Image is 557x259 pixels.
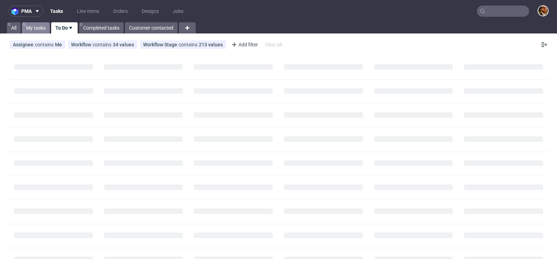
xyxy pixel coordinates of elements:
div: Add filter [229,39,259,50]
div: Clear all [264,40,283,49]
div: 213 values [199,42,223,47]
span: Workflow [71,42,93,47]
a: Customer contacted [125,22,178,33]
a: Completed tasks [79,22,124,33]
a: Jobs [168,6,188,17]
a: Orders [109,6,132,17]
img: logo [11,7,21,15]
span: pma [21,9,32,14]
a: To Do [51,22,78,33]
a: All [7,22,21,33]
span: contains [93,42,113,47]
span: Workflow Stage [143,42,179,47]
span: Assignee [13,42,35,47]
a: Tasks [46,6,67,17]
button: pma [8,6,43,17]
img: Matteo Corsico [538,6,548,16]
span: contains [35,42,55,47]
span: contains [179,42,199,47]
a: Designs [138,6,163,17]
a: Line Items [73,6,103,17]
a: My tasks [22,22,50,33]
div: Me [55,42,62,47]
div: 34 values [113,42,134,47]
